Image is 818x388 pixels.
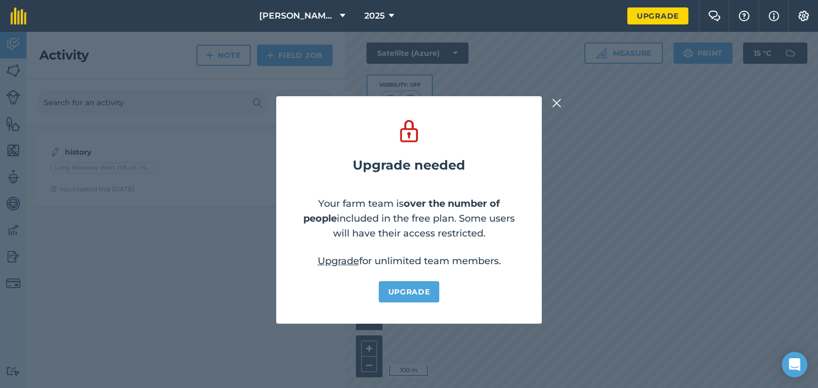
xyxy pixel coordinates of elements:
[738,11,751,21] img: A question mark icon
[627,7,688,24] a: Upgrade
[708,11,721,21] img: Two speech bubbles overlapping with the left bubble in the forefront
[353,158,465,173] h2: Upgrade needed
[297,196,521,241] p: Your farm team is included in the free plan. Some users will have their access restricted.
[552,97,561,109] img: svg+xml;base64,PHN2ZyB4bWxucz0iaHR0cDovL3d3dy53My5vcmcvMjAwMC9zdmciIHdpZHRoPSIyMiIgaGVpZ2h0PSIzMC...
[318,254,501,268] p: for unlimited team members.
[259,10,336,22] span: [PERSON_NAME] Farm
[303,198,500,224] strong: over the number of people
[11,7,27,24] img: fieldmargin Logo
[379,281,440,302] a: Upgrade
[769,10,779,22] img: svg+xml;base64,PHN2ZyB4bWxucz0iaHR0cDovL3d3dy53My5vcmcvMjAwMC9zdmciIHdpZHRoPSIxNyIgaGVpZ2h0PSIxNy...
[318,255,359,267] a: Upgrade
[797,11,810,21] img: A cog icon
[782,352,807,377] div: Open Intercom Messenger
[364,10,385,22] span: 2025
